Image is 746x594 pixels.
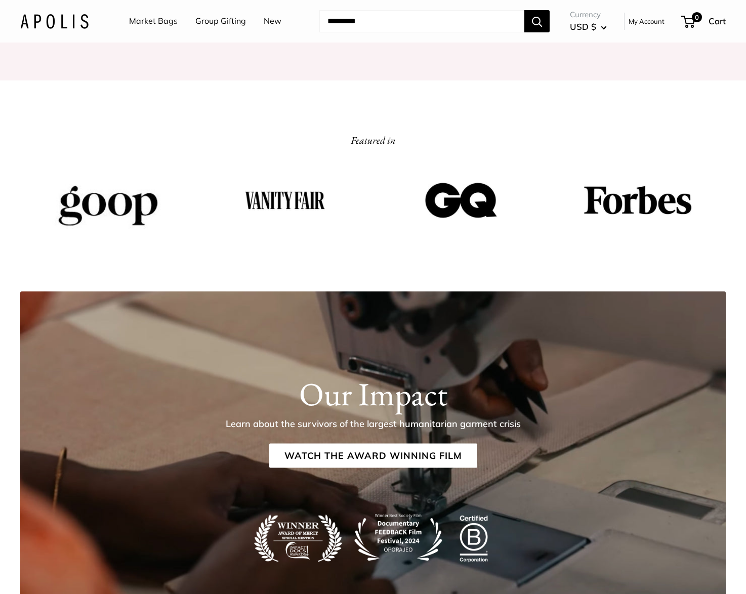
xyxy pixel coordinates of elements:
span: Cart [709,16,726,26]
span: 0 [692,12,702,22]
p: Learn about the survivors of the largest humanitarian garment crisis [226,416,521,431]
a: My Account [629,15,665,27]
img: Apolis [20,14,89,28]
input: Search... [319,10,524,32]
button: Search [524,10,550,32]
a: Group Gifting [195,14,246,29]
span: USD $ [570,21,596,32]
a: 0 Cart [682,13,726,29]
a: New [264,14,281,29]
button: USD $ [570,19,607,35]
span: Currency [570,8,607,22]
a: Market Bags [129,14,178,29]
h2: Featured in [351,131,396,149]
h1: Our Impact [299,374,447,413]
a: Watch the Award Winning Film [269,443,477,468]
